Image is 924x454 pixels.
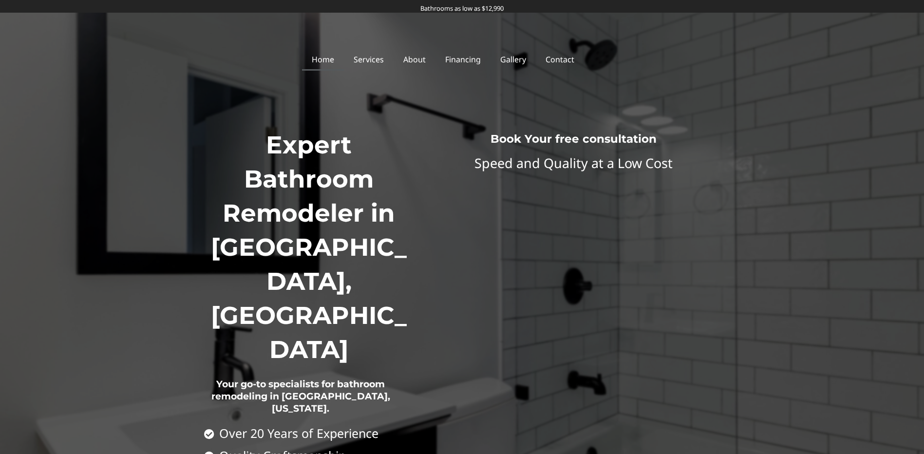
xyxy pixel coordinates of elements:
a: Gallery [490,48,536,71]
h2: Your go-to specialists for bathroom remodeling in [GEOGRAPHIC_DATA], [US_STATE]. [204,367,398,427]
a: About [394,48,435,71]
a: Home [302,48,344,71]
a: Contact [536,48,584,71]
h1: Expert Bathroom Remodeler in [GEOGRAPHIC_DATA], [GEOGRAPHIC_DATA] [204,128,415,367]
iframe: Website Form [413,137,734,210]
h3: Book Your free consultation [427,132,720,147]
a: Services [344,48,394,71]
span: Over 20 Years of Experience [217,427,378,440]
a: Financing [435,48,490,71]
span: Speed and Quality at a Low Cost [474,154,673,172]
